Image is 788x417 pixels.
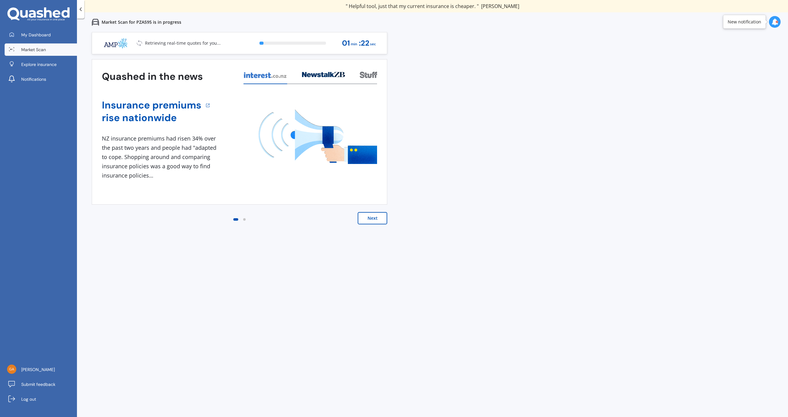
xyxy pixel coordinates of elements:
a: Market Scan [5,43,77,56]
span: : 22 [359,39,369,47]
p: Market Scan for PZA595 is in progress [102,19,181,25]
p: Retrieving real-time quotes for you... [145,40,221,46]
button: Next [358,212,387,224]
a: Submit feedback [5,378,77,390]
span: Explore insurance [21,61,57,67]
div: New notification [728,19,761,25]
span: Log out [21,396,36,402]
img: 4cb11fb246a701a44eba1d14a08e04ea [7,365,16,374]
span: [PERSON_NAME] [21,366,55,373]
span: Notifications [21,76,46,82]
a: Insurance premiums [102,99,201,112]
span: 01 [342,39,350,47]
span: sec [370,40,376,48]
img: media image [259,109,377,164]
img: car.f15378c7a67c060ca3f3.svg [92,18,99,26]
span: Submit feedback [21,381,55,387]
a: Notifications [5,73,77,85]
a: Log out [5,393,77,405]
span: Market Scan [21,47,46,53]
a: Explore insurance [5,58,77,71]
div: NZ insurance premiums had risen 34% over the past two years and people had "adapted to cope. Shop... [102,134,219,180]
a: My Dashboard [5,29,77,41]
a: rise nationwide [102,112,201,124]
a: [PERSON_NAME] [5,363,77,376]
span: min [351,40,357,48]
span: My Dashboard [21,32,51,38]
h3: Quashed in the news [102,70,203,83]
